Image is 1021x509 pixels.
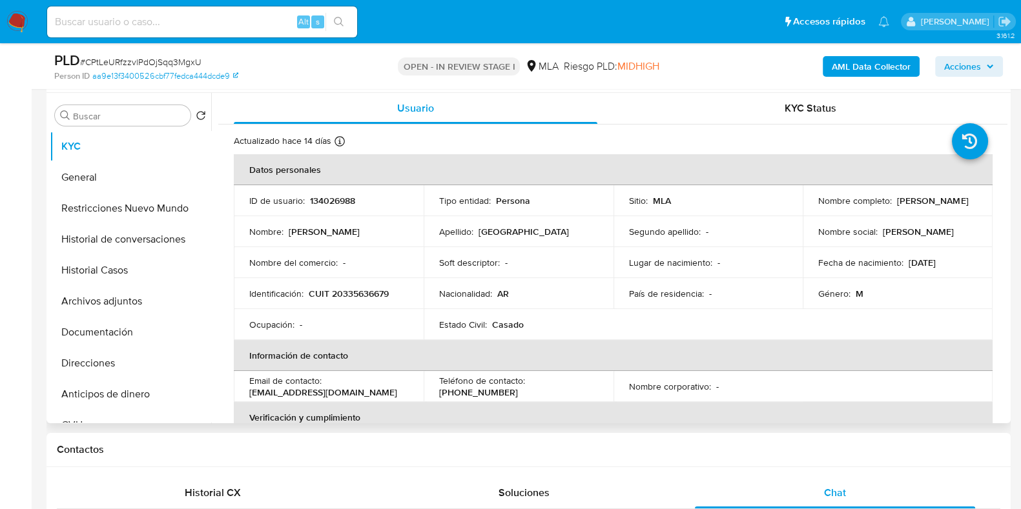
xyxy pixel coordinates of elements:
b: Person ID [54,70,90,82]
button: Acciones [935,56,1003,77]
p: - [505,257,508,268]
p: Email de contacto : [249,375,322,386]
p: Persona [496,195,530,206]
button: Historial de conversaciones [50,224,211,255]
button: Historial Casos [50,255,211,286]
span: s [316,15,320,28]
p: Soft descriptor : [439,257,500,268]
p: - [716,381,719,392]
p: [PERSON_NAME] [883,226,954,237]
p: Ocupación : [249,319,294,330]
span: # CPtLeURfzzvlPdOjSqq3MgxU [80,55,201,68]
p: 134026988 [310,195,355,206]
h1: Contactos [57,443,1000,456]
p: Lugar de nacimiento : [629,257,712,268]
input: Buscar [73,110,185,122]
p: Nombre social : [818,226,878,237]
p: Estado Civil : [439,319,487,330]
p: Fecha de nacimiento : [818,257,903,268]
p: CUIT 20335636679 [309,288,389,299]
p: Casado [492,319,524,330]
button: Direcciones [50,348,211,379]
p: MLA [653,195,671,206]
p: Segundo apellido : [629,226,701,237]
p: Sitio : [629,195,648,206]
b: PLD [54,50,80,70]
p: OPEN - IN REVIEW STAGE I [398,57,520,75]
p: [DATE] [909,257,936,268]
button: AML Data Collector [823,56,920,77]
p: - [300,319,302,330]
a: Notificaciones [878,16,889,27]
p: Apellido : [439,226,473,237]
p: [EMAIL_ADDRESS][DOMAIN_NAME] [249,386,397,398]
button: Volver al orden por defecto [196,110,206,125]
span: KYC Status [785,101,836,115]
p: AR [497,288,509,299]
p: Teléfono de contacto : [439,375,525,386]
p: [PERSON_NAME] [289,226,360,237]
button: Buscar [60,110,70,121]
span: Riesgo PLD: [563,59,659,74]
p: País de residencia : [629,288,704,299]
p: ID de usuario : [249,195,305,206]
div: MLA [525,59,558,74]
button: search-icon [325,13,352,31]
a: Salir [998,15,1011,28]
p: - [717,257,720,268]
button: Restricciones Nuevo Mundo [50,193,211,224]
button: General [50,162,211,193]
span: Alt [298,15,309,28]
th: Información de contacto [234,340,993,371]
span: Acciones [944,56,981,77]
b: AML Data Collector [832,56,911,77]
p: Tipo entidad : [439,195,491,206]
p: - [709,288,712,299]
button: Anticipos de dinero [50,379,211,410]
p: Actualizado hace 14 días [234,135,331,147]
p: [PERSON_NAME] [897,195,968,206]
p: Nombre completo : [818,195,892,206]
button: KYC [50,131,211,162]
th: Verificación y cumplimiento [234,402,993,433]
span: Chat [824,485,846,500]
button: Documentación [50,317,211,348]
button: CVU [50,410,211,441]
p: - [706,226,708,237]
th: Datos personales [234,154,993,185]
button: Archivos adjuntos [50,286,211,317]
input: Buscar usuario o caso... [47,14,357,30]
p: Nacionalidad : [439,288,492,299]
p: M [856,288,863,299]
p: Nombre : [249,226,284,237]
p: [PHONE_NUMBER] [439,386,518,398]
span: Accesos rápidos [793,15,865,28]
p: Género : [818,288,851,299]
p: Identificación : [249,288,304,299]
p: noelia.huarte@mercadolibre.com [920,15,993,28]
p: Nombre del comercio : [249,257,338,268]
span: Soluciones [499,485,550,500]
span: Usuario [397,101,434,115]
span: MIDHIGH [617,59,659,74]
span: Historial CX [185,485,241,500]
p: Nombre corporativo : [629,381,711,392]
span: 3.161.2 [996,30,1015,41]
p: [GEOGRAPHIC_DATA] [479,226,569,237]
p: - [343,257,345,268]
a: aa9e13f3400526cbf77fedca444dcde9 [92,70,238,82]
